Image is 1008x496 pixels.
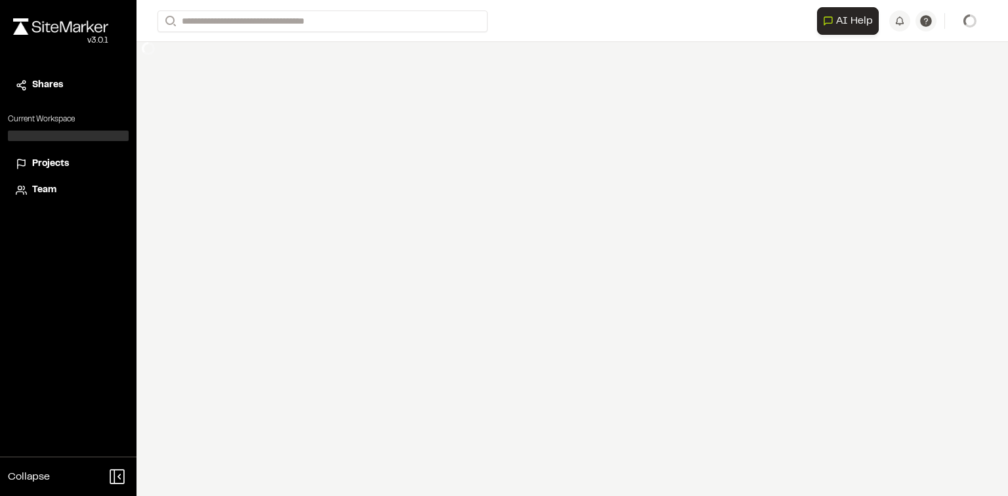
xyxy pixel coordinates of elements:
p: Current Workspace [8,114,129,125]
img: rebrand.png [13,18,108,35]
div: Oh geez...please don't... [13,35,108,47]
button: Open AI Assistant [817,7,879,35]
span: Team [32,183,56,197]
button: Search [157,10,181,32]
a: Projects [16,157,121,171]
span: AI Help [836,13,873,29]
a: Shares [16,78,121,93]
span: Shares [32,78,63,93]
span: Projects [32,157,69,171]
span: Collapse [8,469,50,485]
div: Open AI Assistant [817,7,884,35]
a: Team [16,183,121,197]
